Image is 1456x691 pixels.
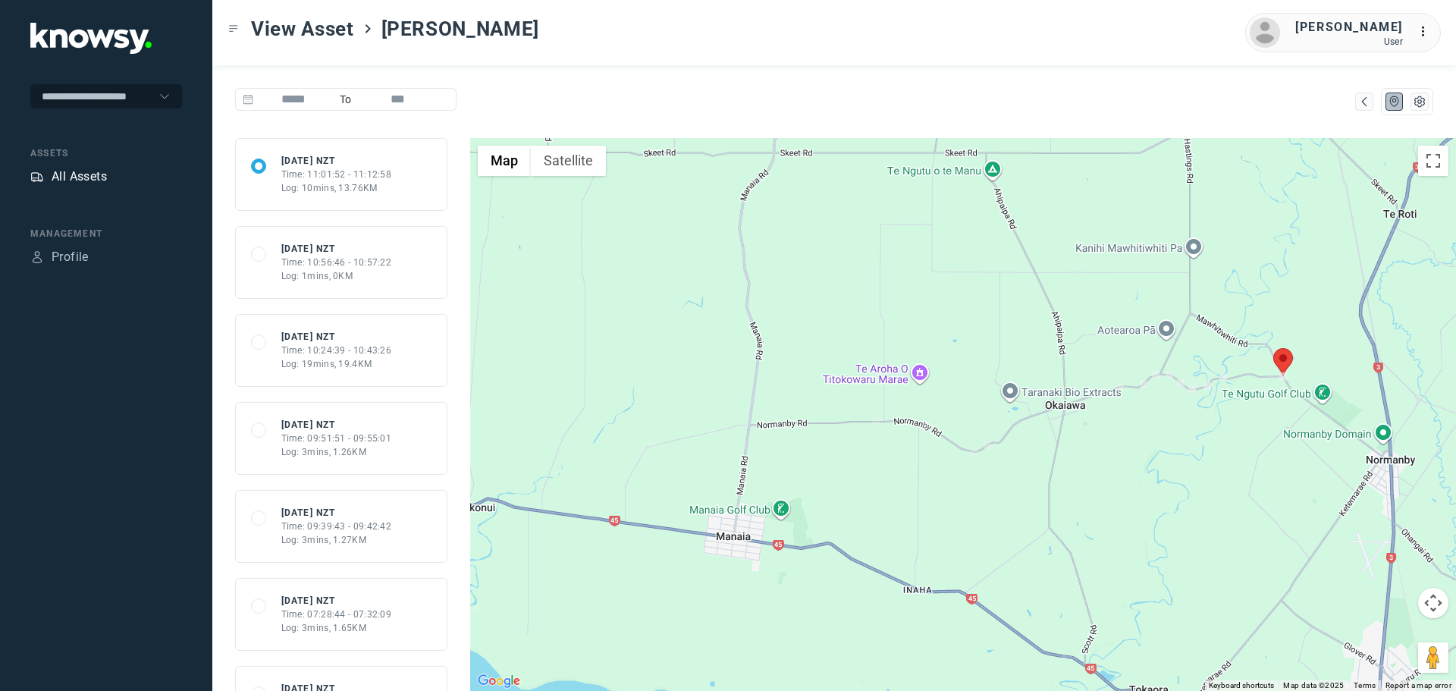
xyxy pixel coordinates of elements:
[281,608,392,621] div: Time: 07:28:44 - 07:32:09
[281,621,392,635] div: Log: 3mins, 1.65KM
[1418,146,1448,176] button: Toggle fullscreen view
[30,23,152,54] img: Application Logo
[334,88,358,111] span: To
[281,445,392,459] div: Log: 3mins, 1.26KM
[281,432,392,445] div: Time: 09:51:51 - 09:55:01
[1388,95,1401,108] div: Map
[1418,588,1448,618] button: Map camera controls
[531,146,606,176] button: Show satellite imagery
[1419,26,1434,37] tspan: ...
[281,242,392,256] div: [DATE] NZT
[228,24,239,34] div: Toggle Menu
[1418,23,1436,43] div: :
[281,330,392,344] div: [DATE] NZT
[1357,95,1371,108] div: Map
[281,181,392,195] div: Log: 10mins, 13.76KM
[1413,95,1426,108] div: List
[281,168,392,181] div: Time: 11:01:52 - 11:12:58
[281,269,392,283] div: Log: 1mins, 0KM
[1295,36,1403,47] div: User
[30,248,89,266] a: ProfileProfile
[281,154,392,168] div: [DATE] NZT
[281,357,392,371] div: Log: 19mins, 19.4KM
[1283,681,1345,689] span: Map data ©2025
[1295,18,1403,36] div: [PERSON_NAME]
[1385,681,1451,689] a: Report a map error
[30,170,44,184] div: Assets
[30,146,182,160] div: Assets
[281,506,392,520] div: [DATE] NZT
[251,15,354,42] span: View Asset
[478,146,531,176] button: Show street map
[30,168,107,186] a: AssetsAll Assets
[281,520,392,533] div: Time: 09:39:43 - 09:42:42
[30,250,44,264] div: Profile
[474,671,524,691] img: Google
[30,227,182,240] div: Management
[281,344,392,357] div: Time: 10:24:39 - 10:43:26
[1250,17,1280,48] img: avatar.png
[52,168,107,186] div: All Assets
[281,594,392,608] div: [DATE] NZT
[474,671,524,691] a: Open this area in Google Maps (opens a new window)
[1418,642,1448,673] button: Drag Pegman onto the map to open Street View
[362,23,374,35] div: >
[281,256,392,269] div: Time: 10:56:46 - 10:57:22
[52,248,89,266] div: Profile
[1418,23,1436,41] div: :
[1354,681,1376,689] a: Terms
[281,533,392,547] div: Log: 3mins, 1.27KM
[1209,680,1274,691] button: Keyboard shortcuts
[281,418,392,432] div: [DATE] NZT
[381,15,539,42] span: [PERSON_NAME]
